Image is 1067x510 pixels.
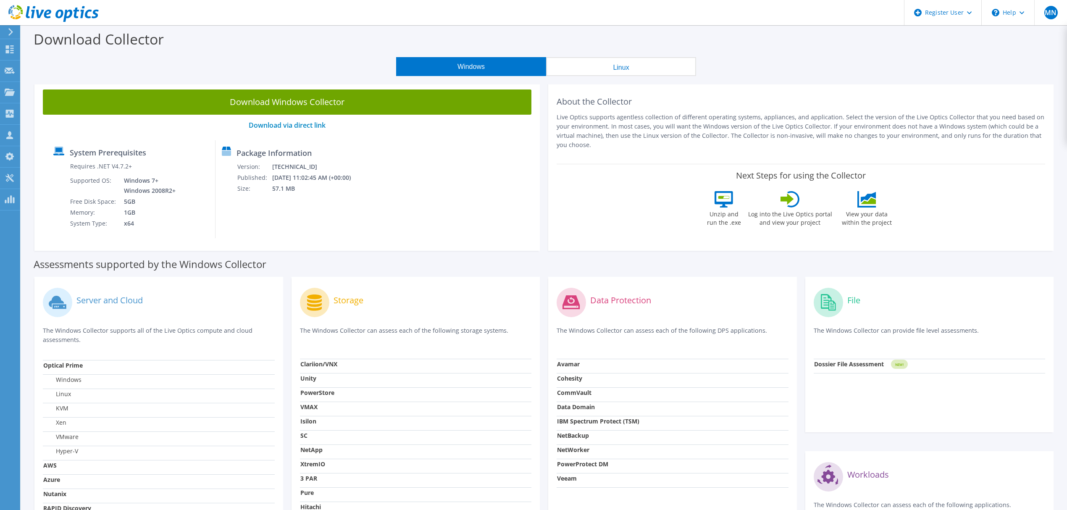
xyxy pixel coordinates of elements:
[557,431,589,439] strong: NetBackup
[396,57,546,76] button: Windows
[43,490,66,498] strong: Nutanix
[992,9,999,16] svg: \n
[557,389,591,397] strong: CommVault
[43,89,531,115] a: Download Windows Collector
[70,148,146,157] label: System Prerequisites
[546,57,696,76] button: Linux
[557,326,788,343] p: The Windows Collector can assess each of the following DPS applications.
[748,208,833,227] label: Log into the Live Optics portal and view your project
[70,207,118,218] td: Memory:
[237,149,312,157] label: Package Information
[300,389,334,397] strong: PowerStore
[300,326,532,343] p: The Windows Collector can assess each of the following storage systems.
[43,361,83,369] strong: Optical Prime
[300,489,314,497] strong: Pure
[70,218,118,229] td: System Type:
[1044,6,1058,19] span: MN
[118,196,177,207] td: 5GB
[300,474,317,482] strong: 3 PAR
[557,360,580,368] strong: Avamar
[837,208,897,227] label: View your data within the project
[237,183,272,194] td: Size:
[557,460,608,468] strong: PowerProtect DM
[300,446,323,454] strong: NetApp
[590,296,651,305] label: Data Protection
[249,121,326,130] a: Download via direct link
[736,171,866,181] label: Next Steps for using the Collector
[300,403,318,411] strong: VMAX
[43,433,79,441] label: VMware
[118,175,177,196] td: Windows 7+ Windows 2008R2+
[814,326,1046,343] p: The Windows Collector can provide file level assessments.
[557,374,582,382] strong: Cohesity
[705,208,744,227] label: Unzip and run the .exe
[43,418,66,427] label: Xen
[300,360,337,368] strong: Clariion/VNX
[847,296,860,305] label: File
[70,196,118,207] td: Free Disk Space:
[557,474,577,482] strong: Veeam
[300,460,325,468] strong: XtremIO
[895,362,903,367] tspan: NEW!
[272,161,362,172] td: [TECHNICAL_ID]
[237,172,272,183] td: Published:
[557,97,1045,107] h2: About the Collector
[557,446,589,454] strong: NetWorker
[300,417,316,425] strong: Isilon
[237,161,272,172] td: Version:
[847,471,889,479] label: Workloads
[43,376,81,384] label: Windows
[118,207,177,218] td: 1GB
[272,183,362,194] td: 57.1 MB
[272,172,362,183] td: [DATE] 11:02:45 AM (+00:00)
[43,390,71,398] label: Linux
[118,218,177,229] td: x64
[814,360,884,368] strong: Dossier File Assessment
[557,113,1045,150] p: Live Optics supports agentless collection of different operating systems, appliances, and applica...
[300,374,316,382] strong: Unity
[43,476,60,484] strong: Azure
[300,431,307,439] strong: SC
[43,326,275,344] p: The Windows Collector supports all of the Live Optics compute and cloud assessments.
[70,162,132,171] label: Requires .NET V4.7.2+
[43,447,78,455] label: Hyper-V
[34,29,164,49] label: Download Collector
[557,417,639,425] strong: IBM Spectrum Protect (TSM)
[557,403,595,411] strong: Data Domain
[43,404,68,413] label: KVM
[334,296,363,305] label: Storage
[43,461,57,469] strong: AWS
[34,260,266,268] label: Assessments supported by the Windows Collector
[70,175,118,196] td: Supported OS:
[76,296,143,305] label: Server and Cloud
